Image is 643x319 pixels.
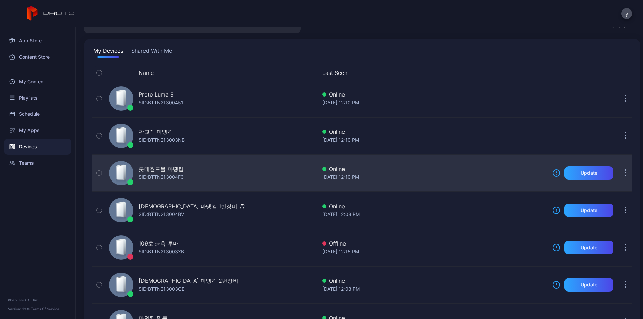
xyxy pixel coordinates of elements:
[92,47,125,58] button: My Devices
[621,8,632,19] button: y
[4,106,71,122] a: Schedule
[322,69,544,77] button: Last Seen
[139,165,184,173] div: 롯데월드몰 마뗑킴
[322,136,547,144] div: [DATE] 12:10 PM
[322,173,547,181] div: [DATE] 12:10 PM
[322,128,547,136] div: Online
[139,173,184,181] div: SID: BTTN213004F3
[139,248,184,256] div: SID: BTTN213003XB
[564,241,613,254] button: Update
[581,245,597,250] div: Update
[564,204,613,217] button: Update
[8,307,31,311] span: Version 1.13.0 •
[4,49,71,65] a: Content Store
[130,47,173,58] button: Shared With Me
[8,297,67,303] div: © 2025 PROTO, Inc.
[139,128,173,136] div: 판교점 마뗑킴
[139,239,178,248] div: 109호 좌측 루마
[4,90,71,106] a: Playlists
[4,73,71,90] a: My Content
[322,165,547,173] div: Online
[619,69,632,77] div: Options
[139,210,184,218] div: SID: BTTN213004BV
[581,282,597,288] div: Update
[139,90,174,99] div: Proto Luma 9
[322,248,547,256] div: [DATE] 12:15 PM
[322,239,547,248] div: Offline
[4,139,71,155] a: Devices
[564,278,613,292] button: Update
[139,69,154,77] button: Name
[139,202,237,210] div: [DEMOGRAPHIC_DATA] 마뗑킴 1번장비
[139,99,183,107] div: SID: BTTN21300451
[322,90,547,99] div: Online
[4,122,71,139] a: My Apps
[322,285,547,293] div: [DATE] 12:08 PM
[581,208,597,213] div: Update
[322,277,547,285] div: Online
[564,166,613,180] button: Update
[139,136,185,144] div: SID: BTTN213003NB
[550,69,611,77] div: Update Device
[322,202,547,210] div: Online
[139,285,184,293] div: SID: BTTN213003QE
[31,307,59,311] a: Terms Of Service
[581,170,597,176] div: Update
[322,99,547,107] div: [DATE] 12:10 PM
[4,33,71,49] a: App Store
[4,155,71,171] a: Teams
[322,210,547,218] div: [DATE] 12:08 PM
[139,277,238,285] div: [DEMOGRAPHIC_DATA] 마뗑킴 2번장비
